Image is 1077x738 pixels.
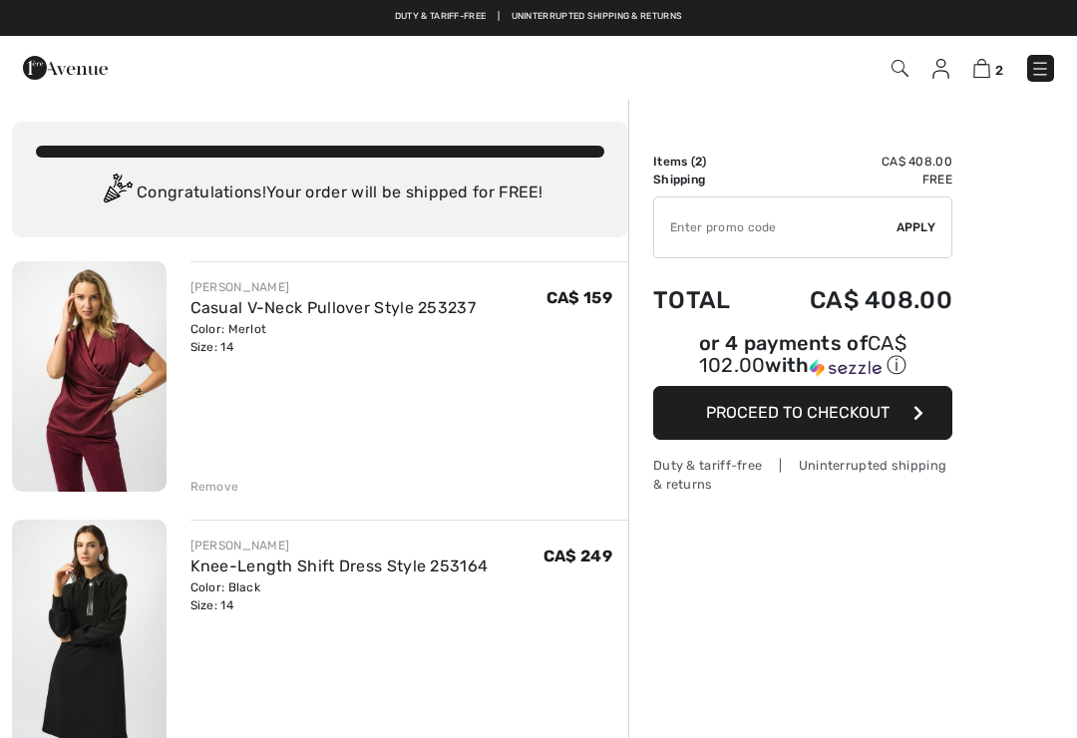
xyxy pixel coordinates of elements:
input: Promo code [654,197,897,257]
a: 1ère Avenue [23,57,108,76]
span: Proceed to Checkout [706,403,890,422]
span: 2 [695,155,702,169]
img: Sezzle [810,359,882,377]
td: Shipping [653,171,758,188]
button: Proceed to Checkout [653,386,952,440]
a: Knee-Length Shift Dress Style 253164 [190,556,489,575]
div: Duty & tariff-free | Uninterrupted shipping & returns [653,456,952,494]
span: Apply [897,218,936,236]
div: Color: Black Size: 14 [190,578,489,614]
span: CA$ 249 [543,547,612,565]
div: Color: Merlot Size: 14 [190,320,477,356]
td: Total [653,266,758,334]
td: Free [758,171,952,188]
div: or 4 payments ofCA$ 102.00withSezzle Click to learn more about Sezzle [653,334,952,386]
a: Casual V-Neck Pullover Style 253237 [190,298,477,317]
td: CA$ 408.00 [758,153,952,171]
a: 2 [973,56,1003,80]
div: Remove [190,478,239,496]
img: Casual V-Neck Pullover Style 253237 [12,261,167,492]
img: Congratulation2.svg [97,174,137,213]
img: Shopping Bag [973,59,990,78]
span: CA$ 102.00 [699,331,906,377]
span: 2 [995,63,1003,78]
div: [PERSON_NAME] [190,278,477,296]
div: Congratulations! Your order will be shipped for FREE! [36,174,604,213]
span: CA$ 159 [546,288,612,307]
td: CA$ 408.00 [758,266,952,334]
div: or 4 payments of with [653,334,952,379]
div: [PERSON_NAME] [190,537,489,554]
img: Search [892,60,908,77]
img: My Info [932,59,949,79]
td: Items ( ) [653,153,758,171]
img: 1ère Avenue [23,48,108,88]
img: Menu [1030,59,1050,79]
